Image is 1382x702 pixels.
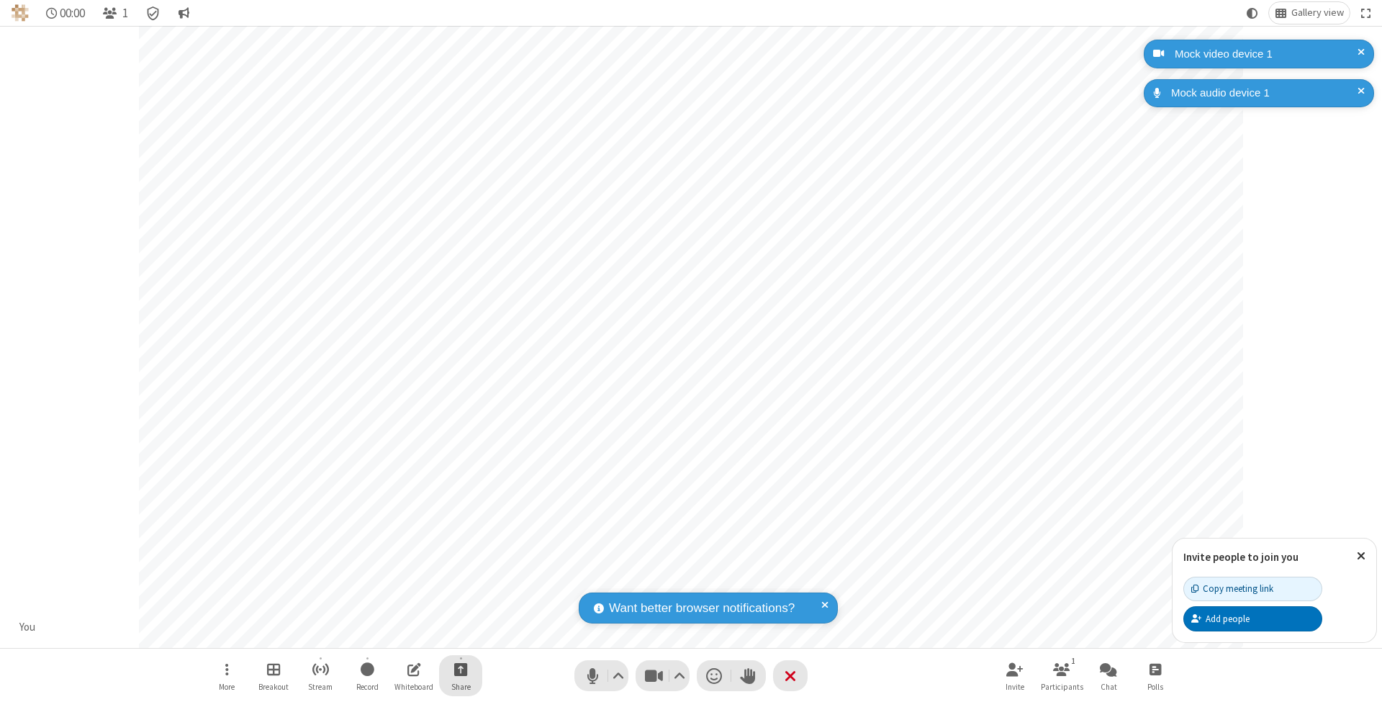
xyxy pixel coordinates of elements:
span: Invite [1006,683,1024,691]
button: Conversation [172,2,195,24]
button: Open participant list [1040,655,1083,696]
button: Using system theme [1241,2,1264,24]
span: 00:00 [60,6,85,20]
button: Video setting [670,660,690,691]
button: Send a reaction [697,660,731,691]
span: Participants [1041,683,1083,691]
label: Invite people to join you [1183,550,1299,564]
button: Add people [1183,606,1322,631]
div: Mock video device 1 [1170,46,1363,63]
button: Change layout [1269,2,1350,24]
img: QA Selenium DO NOT DELETE OR CHANGE [12,4,29,22]
div: Copy meeting link [1191,582,1273,595]
button: Open menu [205,655,248,696]
button: Open shared whiteboard [392,655,435,696]
button: Start streaming [299,655,342,696]
span: 1 [122,6,128,20]
div: Timer [40,2,91,24]
button: Open chat [1087,655,1130,696]
div: You [14,619,41,636]
span: Share [451,683,471,691]
span: Gallery view [1291,7,1344,19]
button: Invite participants (⌘+Shift+I) [993,655,1036,696]
span: Chat [1101,683,1117,691]
span: Breakout [258,683,289,691]
button: Fullscreen [1355,2,1377,24]
button: Stop video (⌘+Shift+V) [636,660,690,691]
span: More [219,683,235,691]
button: Open poll [1134,655,1177,696]
span: Want better browser notifications? [609,599,795,618]
button: Close popover [1346,539,1376,574]
div: 1 [1067,654,1080,667]
button: End or leave meeting [773,660,808,691]
span: Stream [308,683,333,691]
div: Meeting details Encryption enabled [140,2,167,24]
button: Mute (⌘+Shift+A) [574,660,628,691]
div: Mock audio device 1 [1166,85,1363,102]
span: Whiteboard [394,683,433,691]
button: Audio settings [609,660,628,691]
button: Open participant list [96,2,134,24]
button: Copy meeting link [1183,577,1322,601]
button: Raise hand [731,660,766,691]
span: Record [356,683,379,691]
button: Manage Breakout Rooms [252,655,295,696]
span: Polls [1147,683,1163,691]
button: Start sharing [439,655,482,696]
button: Start recording [345,655,389,696]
